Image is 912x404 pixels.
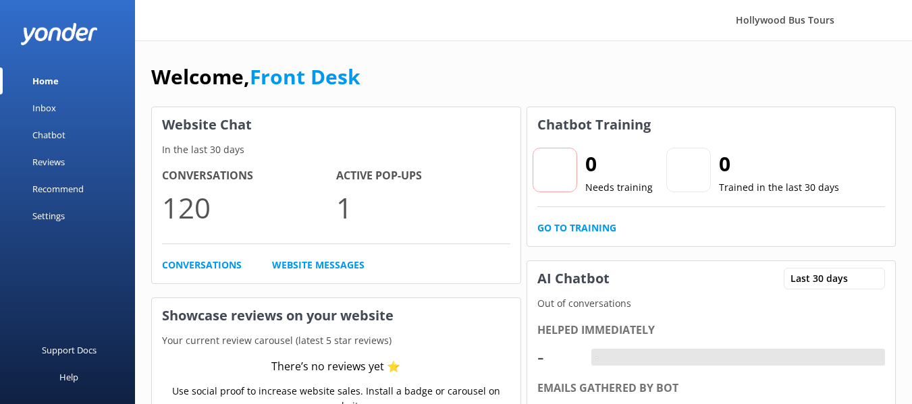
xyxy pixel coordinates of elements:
h2: 0 [585,148,653,180]
p: Trained in the last 30 days [719,180,839,195]
h4: Conversations [162,167,336,185]
img: yonder-white-logo.png [20,23,98,45]
p: 1 [336,185,510,230]
h1: Welcome, [151,61,360,93]
div: Support Docs [42,337,97,364]
p: Your current review carousel (latest 5 star reviews) [152,333,520,348]
p: Needs training [585,180,653,195]
h2: 0 [719,148,839,180]
h3: Showcase reviews on your website [152,298,520,333]
p: In the last 30 days [152,142,520,157]
span: Last 30 days [790,271,856,286]
div: Inbox [32,94,56,121]
div: Help [59,364,78,391]
a: Front Desk [250,63,360,90]
h3: Website Chat [152,107,520,142]
a: Go to Training [537,221,616,235]
p: Out of conversations [527,296,896,311]
div: Emails gathered by bot [537,380,886,397]
a: Conversations [162,258,242,272]
a: Website Messages [272,258,365,272]
div: Reviews [32,148,65,175]
div: Chatbot [32,121,65,148]
h4: Active Pop-ups [336,167,510,185]
div: Helped immediately [537,322,886,339]
h3: Chatbot Training [527,107,661,142]
div: - [537,341,578,373]
div: Settings [32,202,65,229]
div: There’s no reviews yet ⭐ [271,358,400,376]
div: - [591,349,601,366]
div: Home [32,67,59,94]
div: Recommend [32,175,84,202]
h3: AI Chatbot [527,261,620,296]
p: 120 [162,185,336,230]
